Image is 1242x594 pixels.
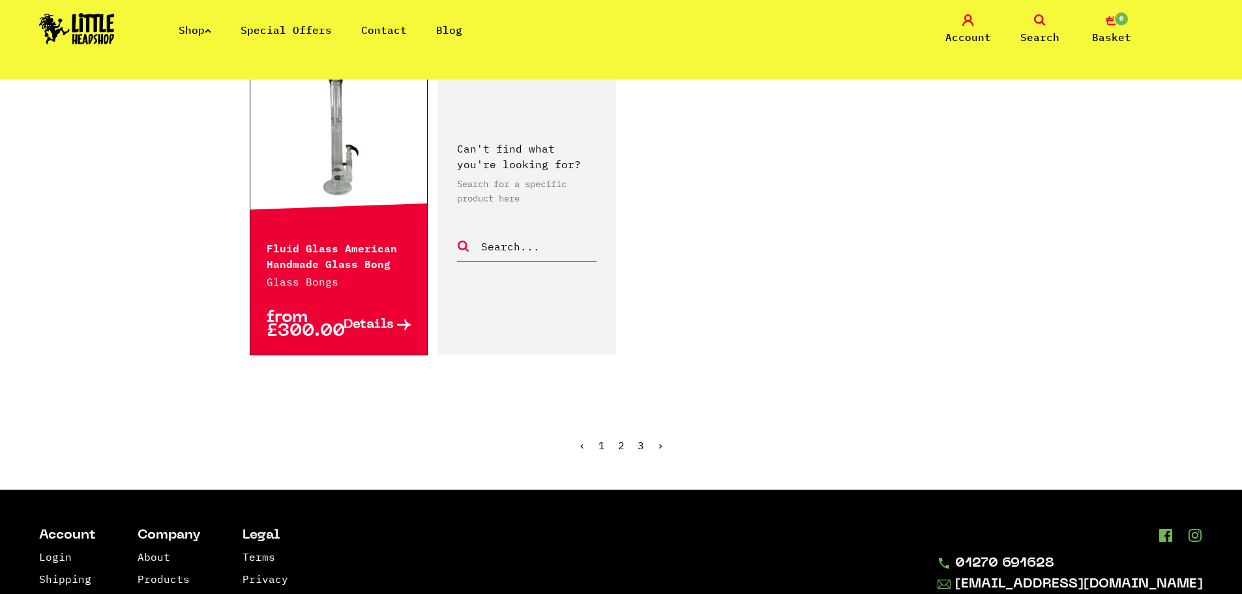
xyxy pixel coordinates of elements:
a: Out of Stock Hurry! Low Stock Sorry! Out of Stock! [250,70,428,200]
li: Account [39,529,96,542]
span: 0 [1114,11,1129,27]
span: Search [1020,29,1059,45]
a: Search [1007,14,1072,45]
a: 0 Basket [1079,14,1144,45]
a: Privacy [243,572,288,586]
a: Products [138,572,190,586]
span: Details [344,318,394,332]
input: Search... [480,238,597,255]
p: Glass Bongs [267,274,411,290]
a: Shipping [39,572,91,586]
img: Little Head Shop Logo [39,13,115,44]
span: Account [945,29,991,45]
a: 2 [618,439,625,452]
span: 1 [599,439,605,452]
span: ‹ [579,439,585,452]
a: Contact [361,23,407,37]
a: 3 [638,439,644,452]
p: Can't find what you're looking for? [457,141,597,172]
a: Terms [243,550,275,563]
a: Blog [436,23,462,37]
a: Details [338,311,411,338]
li: Company [138,529,201,542]
p: from £300.00 [267,311,339,338]
span: Basket [1092,29,1131,45]
a: Next » [657,439,664,452]
a: Login [39,550,72,563]
a: [EMAIL_ADDRESS][DOMAIN_NAME] [938,577,1203,592]
a: Special Offers [241,23,332,37]
p: Fluid Glass American Handmade Glass Bong [267,239,411,271]
p: Search for a specific product here [457,177,597,205]
li: Legal [243,529,288,542]
a: Shop [179,23,211,37]
li: « Previous [579,440,585,451]
a: 01270 691628 [938,557,1203,571]
a: About [138,550,170,563]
